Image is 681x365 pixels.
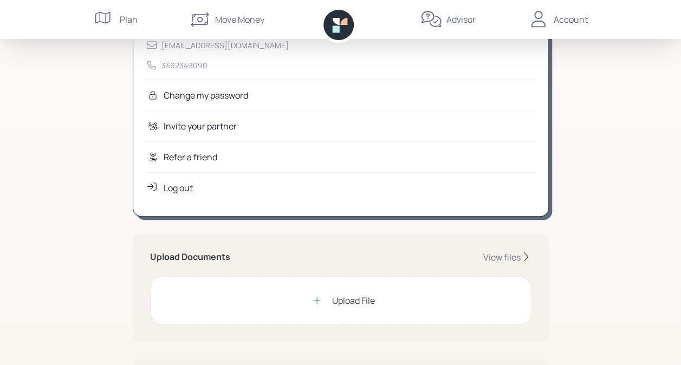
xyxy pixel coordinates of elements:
div: Plan [120,13,138,26]
div: Account [554,13,588,26]
div: Change my password [164,89,248,102]
div: Advisor [446,13,476,26]
div: [EMAIL_ADDRESS][DOMAIN_NAME] [161,40,289,51]
div: 3462349090 [161,60,207,71]
div: Upload File [332,294,375,307]
div: Refer a friend [164,151,217,164]
div: Log out [164,181,193,194]
div: Move Money [215,13,264,26]
div: View files [483,251,521,263]
h5: Upload Documents [150,252,230,262]
div: Invite your partner [164,120,237,133]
